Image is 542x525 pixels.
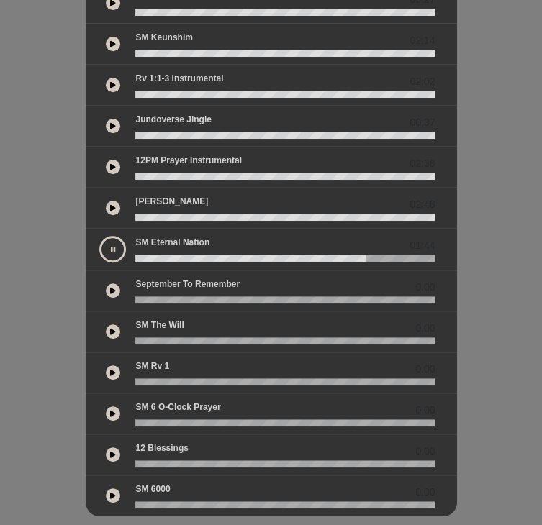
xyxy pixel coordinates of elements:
p: [PERSON_NAME] [135,195,208,208]
span: 02:48 [410,197,435,212]
span: 00:37 [410,115,435,130]
p: SM 6000 [135,483,170,496]
span: 02:38 [410,156,435,171]
span: 02:14 [410,33,435,48]
span: 0.00 [415,444,435,459]
span: 0.00 [415,403,435,418]
p: Rv 1:1-3 Instrumental [135,72,223,85]
p: SM Eternal Nation [135,236,209,249]
p: SM The Will [135,319,184,332]
p: SM Keunshim [135,31,192,44]
p: SM 6 o-clock prayer [135,401,220,414]
span: 0.00 [415,280,435,295]
span: 0.00 [415,321,435,336]
span: 02:02 [410,74,435,89]
p: September to Remember [135,278,240,291]
p: 12 Blessings [135,442,188,455]
p: SM Rv 1 [135,360,169,373]
p: Jundoverse Jingle [135,113,211,126]
span: 0.00 [415,362,435,377]
span: 01:44 [410,238,435,253]
p: 12PM Prayer Instrumental [135,154,241,167]
span: 0.00 [415,485,435,500]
